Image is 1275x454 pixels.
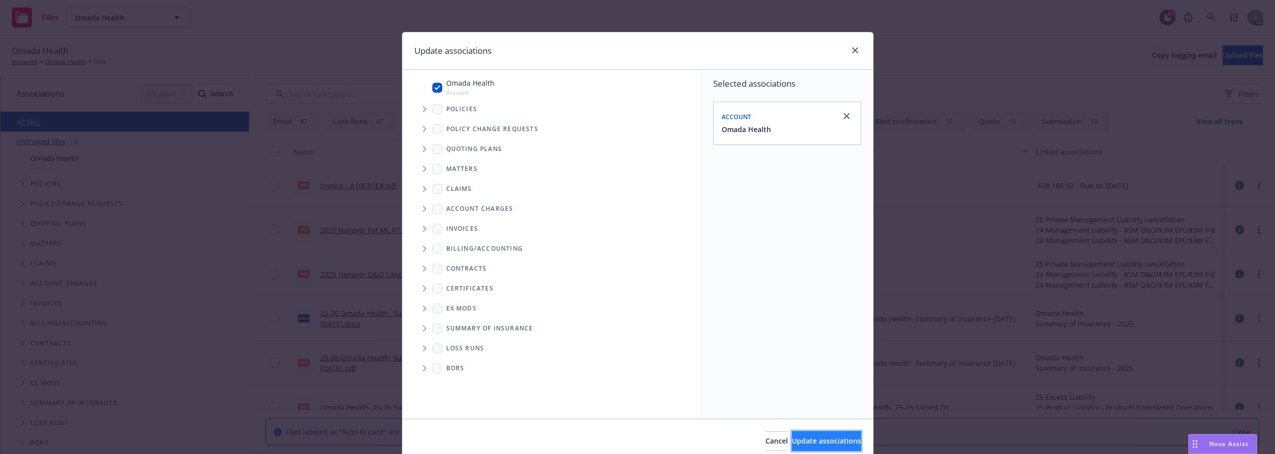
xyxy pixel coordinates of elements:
[1188,434,1257,454] button: Nova Assist
[765,436,788,446] span: Cancel
[841,110,853,122] a: close
[446,146,503,152] span: Quoting plans
[722,113,752,121] span: Account
[1189,435,1201,454] div: Drag to move
[765,431,788,451] button: Cancel
[849,44,861,56] a: close
[1209,440,1249,448] span: Nova Assist
[446,286,494,292] span: Certificates
[446,206,513,212] span: Account charges
[722,124,771,135] button: Omada Health
[402,239,701,378] div: Folder Tree Example
[446,246,523,252] span: Billing/Accounting
[792,436,861,446] span: Update associations
[446,88,495,97] span: Account
[446,126,538,132] span: Policy change requests
[446,345,485,351] span: Loss Runs
[446,305,477,311] span: Ex Mods
[446,365,465,371] span: BORs
[446,325,533,331] span: Summary of insurance
[446,78,495,88] span: Omada Health
[446,166,478,172] span: Matters
[446,106,478,112] span: Policies
[446,186,472,192] span: Claims
[792,431,861,451] button: Update associations
[414,44,492,57] h1: Update associations
[402,76,701,238] div: Tree Example
[446,266,487,272] span: Contracts
[713,78,861,90] span: Selected associations
[446,226,479,232] span: Invoices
